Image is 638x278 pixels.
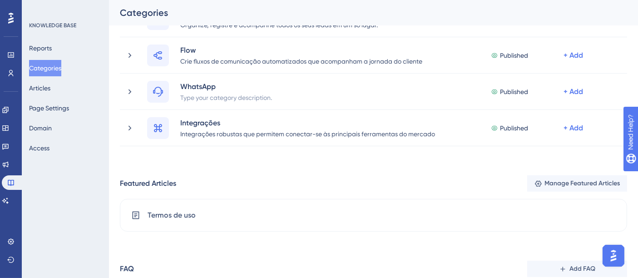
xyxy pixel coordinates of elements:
div: FAQ [120,263,134,274]
div: Flow [180,45,423,55]
button: Categories [29,60,61,76]
iframe: UserGuiding AI Assistant Launcher [600,242,627,269]
div: KNOWLEDGE BASE [29,22,76,29]
button: Add FAQ [527,261,627,277]
div: Featured Articles [120,178,176,189]
span: Published [500,50,528,61]
button: Access [29,140,49,156]
div: Crie fluxos de comunicação automatizados que acompanham a jornada do cliente [180,55,423,66]
button: Reports [29,40,52,56]
div: + Add [564,123,583,134]
div: + Add [564,86,583,97]
div: WhatsApp [180,81,272,92]
div: Integrações [180,117,435,128]
div: Type your category description. [180,92,272,103]
div: + Add [564,50,583,61]
span: Termos de uso [148,210,196,221]
div: Integrações robustas que permitem conectar-se às principais ferramentas do mercado [180,128,435,139]
span: Published [500,86,528,97]
span: Published [500,123,528,134]
button: Manage Featured Articles [527,175,627,192]
button: Articles [29,80,50,96]
button: Page Settings [29,100,69,116]
span: Need Help? [21,2,57,13]
span: Manage Featured Articles [545,178,620,189]
button: Domain [29,120,52,136]
span: Add FAQ [569,263,595,274]
div: Categories [120,6,604,19]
